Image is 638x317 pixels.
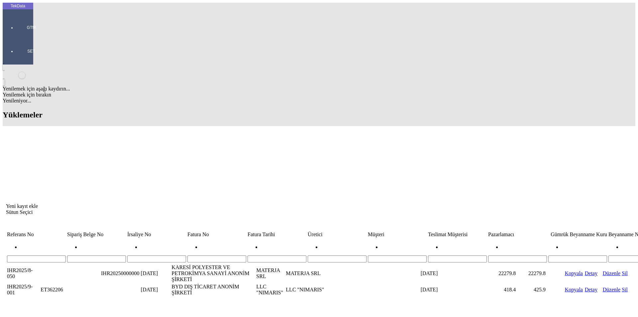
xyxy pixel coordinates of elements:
[488,283,516,296] td: 418.4
[6,209,33,215] span: Sütun Seçici
[248,255,306,262] input: Hücreyi Filtrele
[248,232,306,238] div: Fatura Tarihi
[420,283,457,296] td: [DATE]
[488,232,547,238] div: Pazarlamacı
[565,270,583,276] a: Kopyala
[141,283,171,296] td: [DATE]
[67,232,126,238] div: Sipariş Belge No
[21,25,41,30] span: GTM
[3,92,635,98] div: Yenilemek için bırakın
[428,232,487,238] div: Teslimat Müşterisi
[21,49,41,54] span: SET
[67,238,126,263] td: Hücreyi Filtrele
[548,231,607,238] td: Sütun Gümrük Beyanname Kuru
[368,231,427,238] td: Sütun Müşteri
[67,255,126,262] input: Hücreyi Filtrele
[40,283,77,296] td: ET362206
[187,255,246,262] input: Hücreyi Filtrele
[517,283,546,296] td: 425.9
[517,264,546,283] td: 22279.8
[585,287,597,292] a: Detay
[548,238,607,263] td: Hücreyi Filtrele
[622,287,628,292] a: Sil
[307,238,367,263] td: Hücreyi Filtrele
[187,232,246,238] div: Fatura No
[127,231,186,238] td: Sütun İrsaliye No
[256,283,285,296] td: LLC "NIMARIS"
[368,238,427,263] td: Hücreyi Filtrele
[171,264,255,283] td: KARESİ POLYESTER VE PETROKİMYA SANAYİ ANONİM ŞİRKETİ
[3,3,33,9] div: TekData
[171,283,255,296] td: BYD DIŞ TİCARET ANONİM ŞİRKETİ
[127,255,186,262] input: Hücreyi Filtrele
[141,264,171,283] td: [DATE]
[308,232,367,238] div: Üretici
[603,270,620,276] a: Düzenle
[603,287,620,292] a: Düzenle
[488,238,547,263] td: Hücreyi Filtrele
[488,255,547,262] input: Hücreyi Filtrele
[3,86,635,92] div: Yenilemek için aşağı kaydırın...
[285,283,326,296] td: LLC "NIMARIS"
[7,238,66,263] td: Hücreyi Filtrele
[368,255,427,262] input: Hücreyi Filtrele
[6,203,632,209] div: Yeni kayıt ekle
[368,232,427,238] div: Müşteri
[101,264,140,283] td: IHR20250000000
[256,264,285,283] td: MATERJA SRL
[428,238,487,263] td: Hücreyi Filtrele
[548,255,607,262] input: Hücreyi Filtrele
[7,231,66,238] td: Sütun Referans No
[285,264,326,283] td: MATERJA SRL
[67,231,126,238] td: Sütun Sipariş Belge No
[187,238,247,263] td: Hücreyi Filtrele
[6,203,38,209] span: Yeni kayıt ekle
[247,238,307,263] td: Hücreyi Filtrele
[308,255,367,262] input: Hücreyi Filtrele
[565,287,583,292] a: Kopyala
[127,232,186,238] div: İrsaliye No
[307,231,367,238] td: Sütun Üretici
[29,216,45,223] td: Sütun undefined
[127,238,186,263] td: Hücreyi Filtrele
[3,110,635,119] h2: Yüklemeler
[548,232,607,238] div: Gümrük Beyanname Kuru
[7,232,66,238] div: Referans No
[622,270,628,276] a: Sil
[6,209,632,215] div: Sütun Seçici
[488,264,516,283] td: 22279.8
[7,264,40,283] td: IHR2025/8-050
[247,231,307,238] td: Sütun Fatura Tarihi
[585,270,597,276] a: Detay
[7,283,40,296] td: IHR2025/9-001
[3,98,635,104] div: Yenileniyor...
[420,264,457,283] td: [DATE]
[428,255,487,262] input: Hücreyi Filtrele
[488,231,547,238] td: Sütun Pazarlamacı
[9,216,29,223] td: Sütun undefined
[428,231,487,238] td: Sütun Teslimat Müşterisi
[187,231,247,238] td: Sütun Fatura No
